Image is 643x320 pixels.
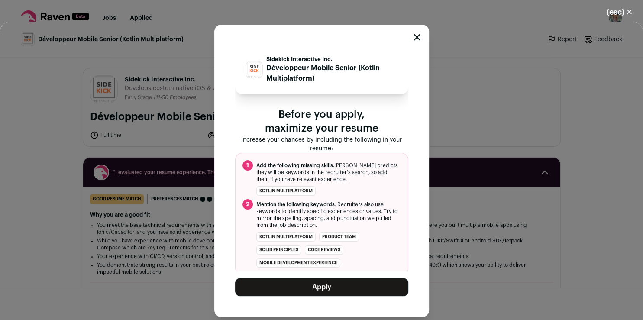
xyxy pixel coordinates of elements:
[266,63,398,84] p: Développeur Mobile Senior (Kotlin Multiplatform)
[305,245,343,255] li: code reviews
[256,245,301,255] li: SOLID principles
[256,162,401,183] span: [PERSON_NAME] predicts they will be keywords in the recruiter's search, so add them if you have r...
[256,201,401,229] span: . Recruiters also use keywords to identify specific experiences or values. Try to mirror the spel...
[256,258,340,268] li: mobile development experience
[242,160,253,171] span: 1
[414,34,420,41] button: Close modal
[319,232,359,242] li: product team
[256,186,316,196] li: Kotlin Multiplatform
[246,61,262,78] img: 01186b4076a9976c5626e6e38ef2b3a9effbdd465cdd2ddc17ed26e1f2489bbc.png
[256,232,316,242] li: Kotlin Multiplatform
[242,199,253,210] span: 2
[256,163,334,168] span: Add the following missing skills.
[266,56,398,63] p: Sidekick Interactive Inc.
[235,136,408,153] p: Increase your chances by including the following in your resume:
[596,3,643,22] button: Close modal
[256,202,335,207] span: Mention the following keywords
[235,108,408,136] p: Before you apply, maximize your resume
[235,278,408,296] button: Apply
